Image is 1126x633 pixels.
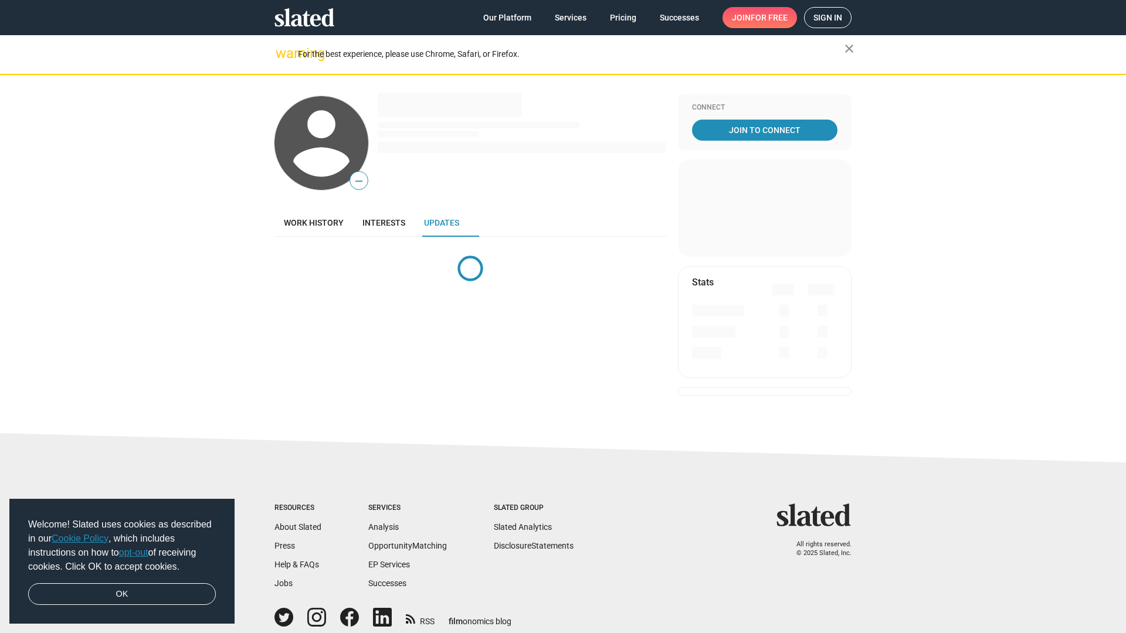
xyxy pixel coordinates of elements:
a: Joinfor free [723,7,797,28]
a: RSS [406,609,435,627]
a: Our Platform [474,7,541,28]
span: Join [732,7,788,28]
a: Successes [368,578,406,588]
a: dismiss cookie message [28,583,216,605]
mat-icon: close [842,42,856,56]
a: Cookie Policy [52,533,108,543]
span: Sign in [813,8,842,28]
span: film [449,617,463,626]
div: cookieconsent [9,499,235,624]
div: Services [368,503,447,513]
a: opt-out [119,547,148,557]
div: Resources [274,503,321,513]
p: All rights reserved. © 2025 Slated, Inc. [784,540,852,557]
a: filmonomics blog [449,607,511,627]
div: For the best experience, please use Chrome, Safari, or Firefox. [298,46,844,62]
span: Pricing [610,7,636,28]
a: EP Services [368,560,410,569]
a: Join To Connect [692,120,837,141]
span: for free [751,7,788,28]
a: Analysis [368,522,399,532]
span: Services [555,7,586,28]
span: Welcome! Slated uses cookies as described in our , which includes instructions on how to of recei... [28,518,216,574]
a: Help & FAQs [274,560,319,569]
a: Sign in [804,7,852,28]
a: Successes [650,7,708,28]
div: Connect [692,103,837,113]
span: Updates [424,218,459,227]
a: Services [545,7,596,28]
a: OpportunityMatching [368,541,447,550]
mat-icon: warning [276,46,290,60]
a: Jobs [274,578,293,588]
span: Interests [362,218,405,227]
a: Pricing [601,7,646,28]
a: About Slated [274,522,321,532]
span: Our Platform [483,7,531,28]
a: Press [274,541,295,550]
mat-card-title: Stats [692,276,714,288]
a: Interests [353,209,415,237]
a: DisclosureStatements [494,541,574,550]
span: Successes [660,7,699,28]
a: Work history [274,209,353,237]
span: Join To Connect [694,120,835,141]
div: Slated Group [494,503,574,513]
span: — [350,173,368,189]
a: Slated Analytics [494,522,552,532]
span: Work history [284,218,344,227]
a: Updates [415,209,469,237]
